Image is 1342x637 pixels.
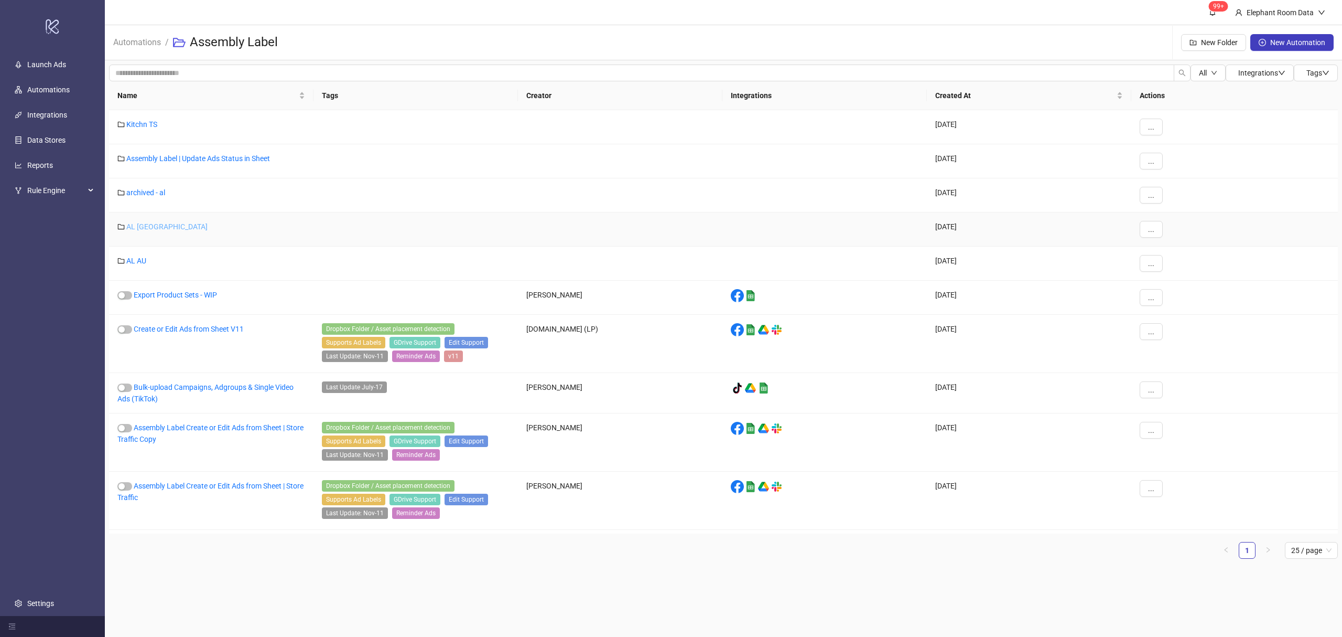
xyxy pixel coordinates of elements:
[134,325,244,333] a: Create or Edit Ads from Sheet V11
[322,494,385,505] span: Supports Ad Labels
[117,423,304,443] a: Assembly Label Create or Edit Ads from Sheet | Store Traffic Copy
[1209,8,1216,16] span: bell
[1140,422,1163,439] button: ...
[1181,34,1246,51] button: New Folder
[389,337,440,348] span: GDrive Support
[27,136,66,144] a: Data Stores
[445,494,488,505] span: Edit Support
[927,315,1131,373] div: [DATE]
[389,494,440,505] span: GDrive Support
[389,436,440,447] span: GDrive Support
[322,436,385,447] span: Supports Ad Labels
[1191,65,1226,81] button: Alldown
[1148,484,1154,493] span: ...
[927,81,1131,110] th: Created At
[1140,119,1163,135] button: ...
[927,178,1131,213] div: [DATE]
[1140,323,1163,340] button: ...
[1148,259,1154,268] span: ...
[1199,69,1207,77] span: All
[27,86,70,94] a: Automations
[313,81,518,110] th: Tags
[1294,65,1338,81] button: Tagsdown
[1250,34,1334,51] button: New Automation
[117,155,125,162] span: folder
[126,188,165,197] a: archived - al
[1211,70,1217,76] span: down
[1140,255,1163,272] button: ...
[1148,225,1154,233] span: ...
[1259,39,1266,46] span: plus-circle
[1140,289,1163,306] button: ...
[165,26,169,59] li: /
[1140,187,1163,204] button: ...
[927,247,1131,281] div: [DATE]
[1148,123,1154,131] span: ...
[1239,542,1256,559] li: 1
[117,90,297,101] span: Name
[126,154,270,163] a: Assembly Label | Update Ads Status in Sheet
[927,110,1131,144] div: [DATE]
[27,161,53,169] a: Reports
[1148,426,1154,434] span: ...
[518,472,722,530] div: [PERSON_NAME]
[126,120,157,129] a: Kitchn TS
[190,34,278,51] h3: Assembly Label
[445,436,488,447] span: Edit Support
[927,281,1131,315] div: [DATE]
[322,507,388,519] span: Last Update: Nov-11
[117,482,304,502] a: Assembly Label Create or Edit Ads from Sheet | Store Traffic
[1306,69,1329,77] span: Tags
[1223,547,1229,553] span: left
[935,90,1114,101] span: Created At
[722,81,927,110] th: Integrations
[117,257,125,264] span: folder
[1148,191,1154,199] span: ...
[1148,293,1154,302] span: ...
[1270,38,1325,47] span: New Automation
[15,187,22,194] span: fork
[111,36,163,47] a: Automations
[1148,327,1154,336] span: ...
[1265,547,1271,553] span: right
[927,413,1131,472] div: [DATE]
[927,373,1131,413] div: [DATE]
[1201,38,1238,47] span: New Folder
[109,81,313,110] th: Name
[1239,543,1255,558] a: 1
[927,472,1131,530] div: [DATE]
[1218,542,1235,559] li: Previous Page
[392,507,440,519] span: Reminder Ads
[27,60,66,69] a: Launch Ads
[927,213,1131,247] div: [DATE]
[1218,542,1235,559] button: left
[445,337,488,348] span: Edit Support
[518,281,722,315] div: [PERSON_NAME]
[1291,543,1332,558] span: 25 / page
[1131,81,1338,110] th: Actions
[8,623,16,630] span: menu-fold
[518,373,722,413] div: [PERSON_NAME]
[27,111,67,119] a: Integrations
[117,223,125,230] span: folder
[518,413,722,472] div: [PERSON_NAME]
[1278,69,1285,77] span: down
[117,121,125,128] span: folder
[1140,221,1163,238] button: ...
[1318,9,1325,16] span: down
[1178,69,1186,77] span: search
[392,351,440,362] span: Reminder Ads
[1209,1,1228,12] sup: 1437
[322,449,388,461] span: Last Update: Nov-11
[173,36,186,49] span: folder-open
[518,315,722,373] div: [DOMAIN_NAME] (LP)
[27,180,85,201] span: Rule Engine
[927,144,1131,178] div: [DATE]
[1260,542,1276,559] li: Next Page
[1235,9,1242,16] span: user
[117,189,125,196] span: folder
[1140,153,1163,169] button: ...
[322,351,388,362] span: Last Update: Nov-11
[1148,386,1154,394] span: ...
[1285,542,1338,559] div: Page Size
